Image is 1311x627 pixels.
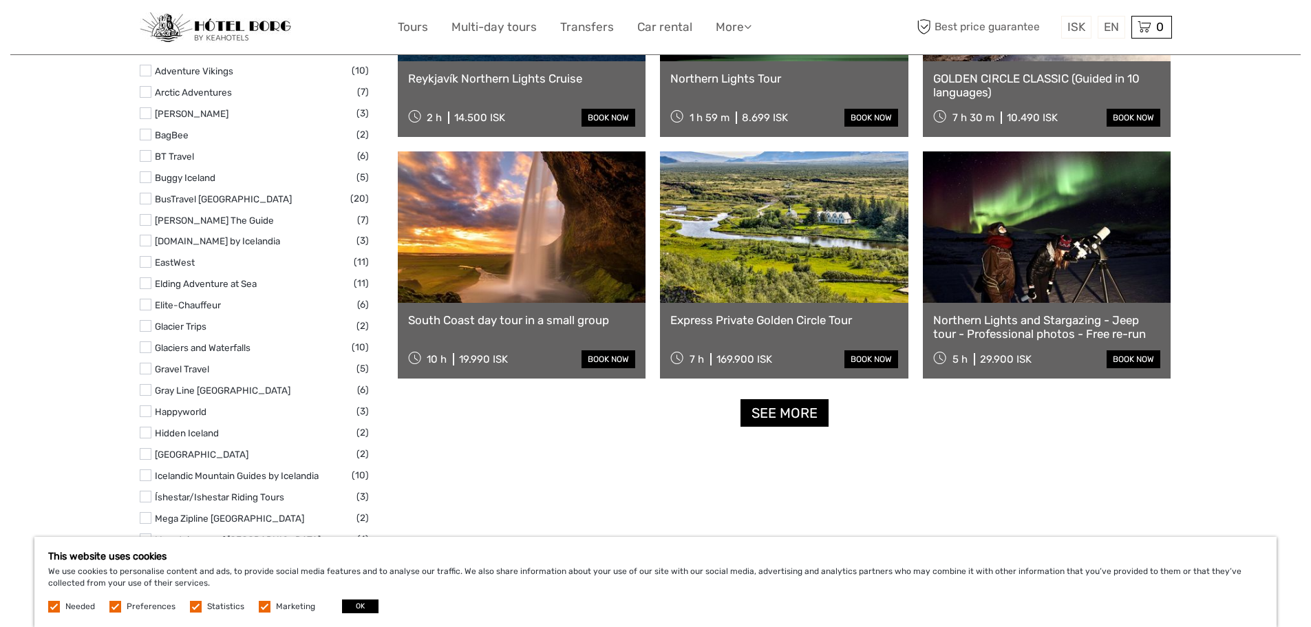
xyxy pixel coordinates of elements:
[155,534,321,545] a: Mountaineers of [GEOGRAPHIC_DATA]
[155,65,233,76] a: Adventure Vikings
[357,84,369,100] span: (7)
[356,233,369,248] span: (3)
[952,353,968,365] span: 5 h
[716,353,772,365] div: 169.900 ISK
[356,127,369,142] span: (2)
[952,111,994,124] span: 7 h 30 m
[158,21,175,38] button: Open LiveChat chat widget
[155,321,206,332] a: Glacier Trips
[354,275,369,291] span: (11)
[582,109,635,127] a: book now
[933,72,1161,100] a: GOLDEN CIRCLE CLASSIC (Guided in 10 languages)
[1067,20,1085,34] span: ISK
[65,601,95,613] label: Needed
[155,385,290,396] a: Gray Line [GEOGRAPHIC_DATA]
[140,12,291,43] img: 97-048fac7b-21eb-4351-ac26-83e096b89eb3_logo_small.jpg
[1107,350,1160,368] a: book now
[451,17,537,37] a: Multi-day tours
[980,353,1032,365] div: 29.900 ISK
[155,87,232,98] a: Arctic Adventures
[914,16,1058,39] span: Best price guarantee
[1154,20,1166,34] span: 0
[356,105,369,121] span: (3)
[155,235,280,246] a: [DOMAIN_NAME] by Icelandia
[155,427,219,438] a: Hidden Iceland
[352,467,369,483] span: (10)
[356,489,369,504] span: (3)
[357,212,369,228] span: (7)
[357,382,369,398] span: (6)
[155,470,319,481] a: Icelandic Mountain Guides by Icelandia
[357,297,369,312] span: (6)
[155,363,209,374] a: Gravel Travel
[356,403,369,419] span: (3)
[155,172,215,183] a: Buggy Iceland
[155,215,274,226] a: [PERSON_NAME] The Guide
[155,151,194,162] a: BT Travel
[1007,111,1058,124] div: 10.490 ISK
[356,510,369,526] span: (2)
[352,339,369,355] span: (10)
[354,254,369,270] span: (11)
[356,446,369,462] span: (2)
[459,353,508,365] div: 19.990 ISK
[408,72,636,85] a: Reykjavík Northern Lights Cruise
[155,449,248,460] a: [GEOGRAPHIC_DATA]
[690,353,704,365] span: 7 h
[1107,109,1160,127] a: book now
[933,313,1161,341] a: Northern Lights and Stargazing - Jeep tour - Professional photos - Free re-run
[276,601,315,613] label: Marketing
[155,193,292,204] a: BusTravel [GEOGRAPHIC_DATA]
[356,425,369,440] span: (2)
[127,601,175,613] label: Preferences
[398,17,428,37] a: Tours
[408,313,636,327] a: South Coast day tour in a small group
[356,361,369,376] span: (5)
[690,111,729,124] span: 1 h 59 m
[350,191,369,206] span: (20)
[155,406,206,417] a: Happyworld
[48,551,1263,562] h5: This website uses cookies
[357,148,369,164] span: (6)
[670,313,898,327] a: Express Private Golden Circle Tour
[155,278,257,289] a: Elding Adventure at Sea
[155,129,189,140] a: BagBee
[19,24,156,35] p: We're away right now. Please check back later!
[357,531,369,547] span: (4)
[844,350,898,368] a: book now
[427,353,447,365] span: 10 h
[844,109,898,127] a: book now
[155,513,304,524] a: Mega Zipline [GEOGRAPHIC_DATA]
[740,399,829,427] a: See more
[207,601,244,613] label: Statistics
[155,108,228,119] a: [PERSON_NAME]
[716,17,752,37] a: More
[356,169,369,185] span: (5)
[742,111,788,124] div: 8.699 ISK
[637,17,692,37] a: Car rental
[34,537,1277,627] div: We use cookies to personalise content and ads, to provide social media features and to analyse ou...
[427,111,442,124] span: 2 h
[155,342,251,353] a: Glaciers and Waterfalls
[560,17,614,37] a: Transfers
[1098,16,1125,39] div: EN
[454,111,505,124] div: 14.500 ISK
[342,599,379,613] button: OK
[352,63,369,78] span: (10)
[670,72,898,85] a: Northern Lights Tour
[155,491,284,502] a: Íshestar/Ishestar Riding Tours
[356,318,369,334] span: (2)
[155,299,221,310] a: Elite-Chauffeur
[582,350,635,368] a: book now
[155,257,195,268] a: EastWest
